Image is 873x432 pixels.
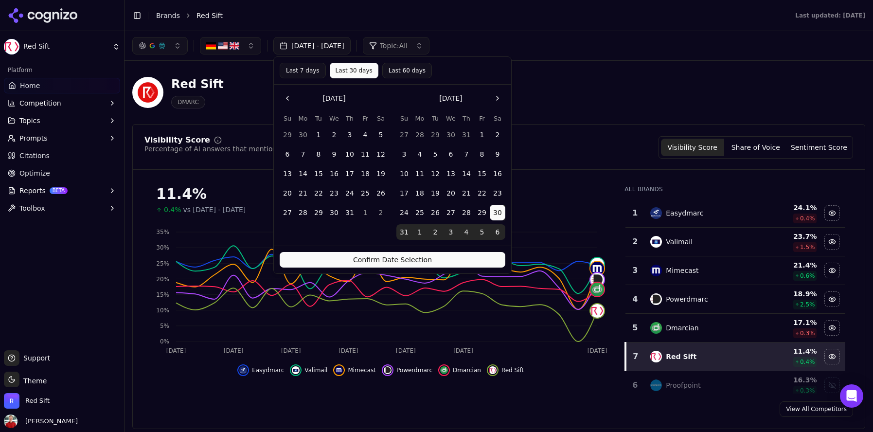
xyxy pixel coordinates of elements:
span: Toolbox [19,203,45,213]
img: red sift [650,351,662,362]
button: Wednesday, August 13th, 2025 [443,166,459,181]
a: Citations [4,148,120,163]
button: Go to the Previous Month [280,90,295,106]
div: Visibility Score [144,136,210,144]
button: Last 30 days [330,63,378,78]
button: Hide dmarcian data [438,364,481,376]
button: Wednesday, August 6th, 2025 [443,146,459,162]
button: Monday, September 1st, 2025, selected [412,224,428,240]
button: Saturday, August 2nd, 2025 [373,205,389,220]
button: Monday, July 28th, 2025 [295,205,311,220]
tspan: [DATE] [224,347,244,354]
button: Hide easydmarc data [237,364,284,376]
button: Thursday, August 7th, 2025 [459,146,474,162]
th: Monday [412,114,428,123]
tspan: 0% [160,338,169,345]
button: Sunday, August 24th, 2025 [396,205,412,220]
button: Hide mimecast data [333,364,376,376]
button: Friday, August 1st, 2025 [474,127,490,143]
tspan: [DATE] [281,347,301,354]
img: Red Sift [4,393,19,409]
button: Tuesday, September 2nd, 2025, selected [428,224,443,240]
button: Saturday, August 9th, 2025 [490,146,505,162]
img: red sift [489,366,497,374]
button: Friday, July 18th, 2025 [357,166,373,181]
th: Thursday [459,114,474,123]
button: Topics [4,113,120,128]
img: proofpoint [650,379,662,391]
tspan: 30% [156,244,169,251]
button: Hide powerdmarc data [824,291,840,307]
div: Red Sift [171,76,224,92]
div: 16.3 % [760,375,817,385]
th: Saturday [490,114,505,123]
tr: 3mimecastMimecast21.4%0.6%Hide mimecast data [625,256,845,285]
th: Wednesday [443,114,459,123]
span: Competition [19,98,61,108]
button: Saturday, July 19th, 2025 [373,166,389,181]
th: Sunday [280,114,295,123]
div: Red Sift [666,352,696,361]
th: Sunday [396,114,412,123]
button: Tuesday, August 5th, 2025 [428,146,443,162]
th: Thursday [342,114,357,123]
button: Monday, June 30th, 2025 [295,127,311,143]
button: Tuesday, July 8th, 2025 [311,146,326,162]
button: Thursday, July 10th, 2025 [342,146,357,162]
button: Competition [4,95,120,111]
a: Brands [156,12,180,19]
div: 17.1 % [760,318,817,327]
button: Hide mimecast data [824,263,840,278]
button: Tuesday, August 19th, 2025 [428,185,443,201]
span: Topic: All [380,41,408,51]
div: 1 [629,207,641,219]
button: Open user button [4,414,78,428]
span: Theme [19,377,47,385]
button: ReportsBETA [4,183,120,198]
img: powerdmarc [590,273,604,287]
span: Red Sift [501,366,524,374]
button: Sunday, July 13th, 2025 [280,166,295,181]
button: Thursday, July 17th, 2025 [342,166,357,181]
th: Tuesday [428,114,443,123]
button: Hide dmarcian data [824,320,840,336]
button: Friday, July 11th, 2025 [357,146,373,162]
button: Wednesday, July 2nd, 2025 [326,127,342,143]
button: Sunday, August 17th, 2025 [396,185,412,201]
div: Valimail [666,237,693,247]
button: Confirm Date Selection [280,252,505,268]
button: Sunday, July 27th, 2025 [396,127,412,143]
button: Saturday, August 30th, 2025, selected [490,205,505,220]
img: United States [218,41,228,51]
button: Sunday, July 27th, 2025 [280,205,295,220]
img: easydmarc [239,366,247,374]
button: Sunday, August 3rd, 2025 [396,146,412,162]
button: Sunday, June 29th, 2025 [280,127,295,143]
img: easydmarc [650,207,662,219]
button: Friday, July 25th, 2025 [357,185,373,201]
button: Sunday, August 31st, 2025, selected [396,224,412,240]
button: Last 60 days [382,63,432,78]
tspan: 25% [156,260,169,267]
button: Tuesday, July 15th, 2025 [311,166,326,181]
button: Friday, August 29th, 2025 [474,205,490,220]
button: Wednesday, July 30th, 2025 [443,127,459,143]
table: July 2025 [280,114,389,220]
tspan: [DATE] [588,347,607,354]
img: Germany [206,41,216,51]
img: red sift [590,304,604,318]
img: Red Sift [132,77,163,108]
span: Support [19,353,50,363]
button: Friday, September 5th, 2025, selected [474,224,490,240]
button: Monday, July 7th, 2025 [295,146,311,162]
button: Wednesday, July 23rd, 2025 [326,185,342,201]
div: 2 [629,236,641,248]
img: powerdmarc [384,366,392,374]
img: United Kingdom [230,41,239,51]
div: 21.4 % [760,260,817,270]
tr: 4powerdmarcPowerdmarc18.9%2.5%Hide powerdmarc data [625,285,845,314]
span: 2.5 % [800,301,815,308]
span: Valimail [304,366,327,374]
div: Platform [4,62,120,78]
span: 0.3 % [800,387,815,395]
